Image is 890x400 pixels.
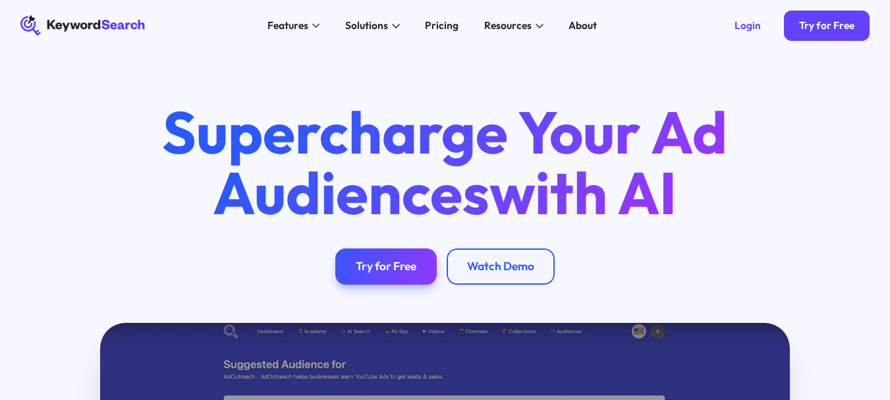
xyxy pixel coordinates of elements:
span: with AI [489,156,677,229]
div: Watch Demo [467,260,534,274]
a: Pricing [418,15,466,36]
div: Login [735,19,761,32]
div: Pricing [425,18,459,33]
div: Resources [484,18,532,33]
a: Try for Free [784,11,870,42]
div: Try for Free [356,260,416,274]
a: Login [719,11,776,42]
div: Features [267,18,308,33]
a: Try for Free [335,248,437,284]
div: Try for Free [799,19,854,32]
h1: Supercharge Your Ad Audiences [138,102,751,223]
div: Solutions [345,18,388,33]
div: About [569,18,597,33]
a: About [561,15,605,36]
